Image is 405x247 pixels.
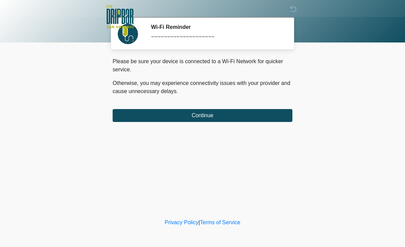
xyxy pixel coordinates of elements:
[113,57,292,74] p: Please be sure your device is connected to a Wi-Fi Network for quicker service.
[177,88,178,94] span: .
[106,5,134,29] img: The DRIPBaR - San Antonio Fossil Creek Logo
[113,79,292,95] p: Otherwise, you may experience connectivity issues with your provider and cause unnecessary delays
[151,33,282,41] div: ~~~~~~~~~~~~~~~~~~~~
[165,219,199,225] a: Privacy Policy
[198,219,200,225] a: |
[113,109,292,122] button: Continue
[118,24,138,44] img: Agent Avatar
[200,219,240,225] a: Terms of Service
